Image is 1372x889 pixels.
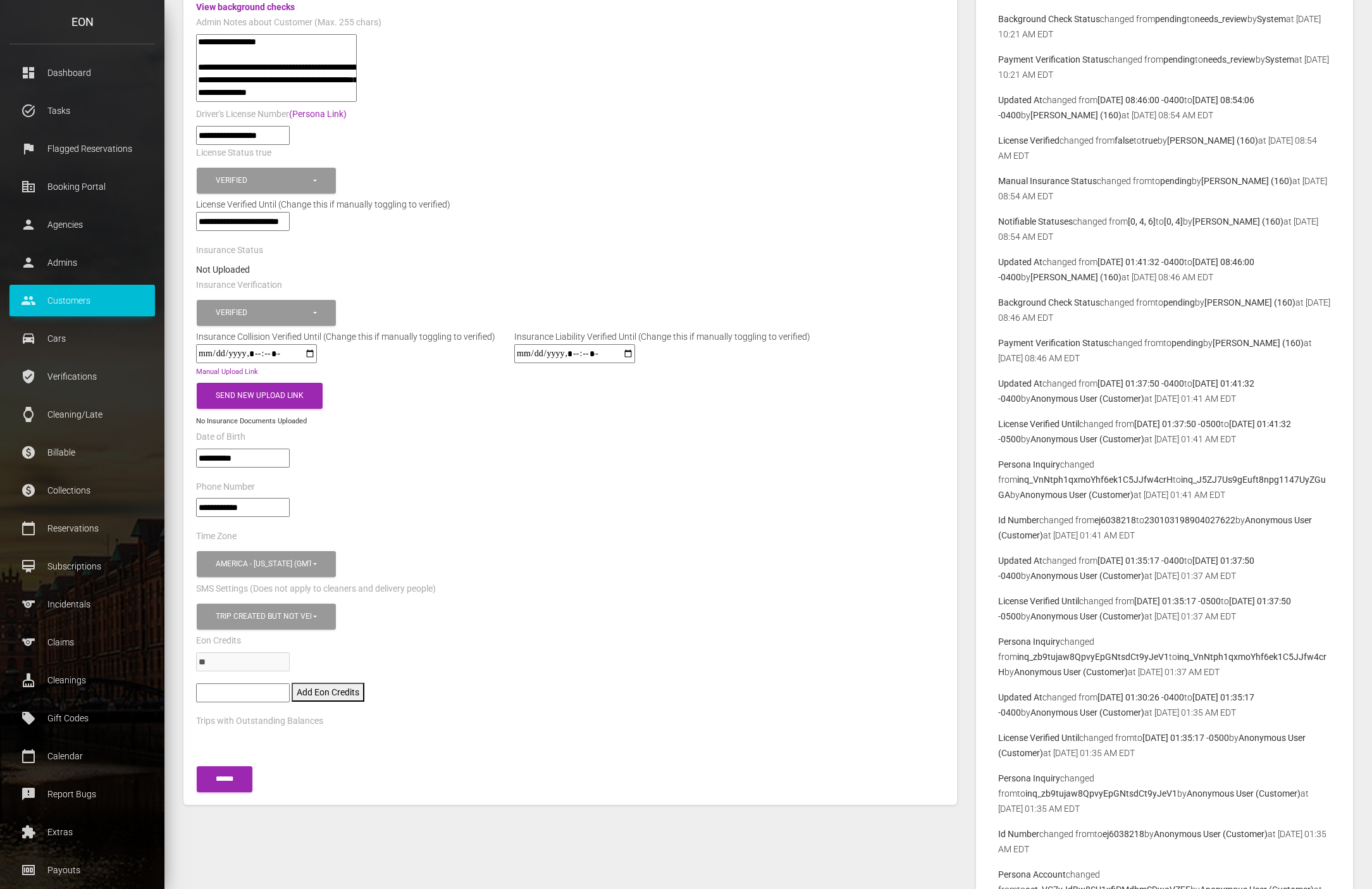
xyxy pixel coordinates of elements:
b: needs_review [1195,14,1247,24]
b: Payment Verification Status [998,338,1108,348]
p: changed from to by at [DATE] 08:54 AM EDT [998,173,1331,204]
b: pending [1160,176,1192,186]
p: changed from to by at [DATE] 01:35 AM EDT [998,771,1331,816]
b: false [1115,135,1134,146]
b: Anonymous User (Customer) [1187,788,1301,799]
div: Trip created but not verified , Customer is verified and trip is set to go [216,611,311,622]
b: [PERSON_NAME] (160) [1030,110,1122,120]
b: License Verified Until [998,596,1079,606]
p: Agencies [19,215,145,234]
p: Cars [19,329,145,348]
p: Reservations [19,519,145,538]
p: changed from to by at [DATE] 08:54 AM EDT [998,214,1331,244]
b: [DATE] 01:37:50 -0400 [1097,378,1184,389]
b: Id Number [998,515,1039,525]
div: Insurance Collision Verified Until (Change this if manually toggling to verified) [187,329,505,344]
label: Driver's License Number [196,108,347,121]
b: Anonymous User (Customer) [1030,571,1144,581]
p: Gift Codes [19,709,145,728]
a: money Payouts [9,854,155,886]
b: Background Check Status [998,14,1100,24]
a: person Agencies [9,209,155,240]
div: America - [US_STATE] (GMT -05:00) [216,559,311,569]
b: Anonymous User (Customer) [1030,394,1144,404]
p: changed from to by at [DATE] 01:37 AM EDT [998,634,1331,680]
b: inq_VnNtph1qxmoYhf6ek1C5JJfw4crH [1017,475,1173,485]
p: Cleaning/Late [19,405,145,424]
p: changed from to by at [DATE] 01:35 AM EDT [998,690,1331,720]
a: sports Incidentals [9,588,155,620]
b: [PERSON_NAME] (160) [1167,135,1258,146]
p: Admins [19,253,145,272]
label: Trips with Outstanding Balances [196,715,323,728]
b: inq_zb9tujaw8QpvyEpGNtsdCt9yJeV1 [1017,652,1169,662]
b: Background Check Status [998,297,1100,308]
b: pending [1155,14,1187,24]
a: feedback Report Bugs [9,778,155,810]
a: local_offer Gift Codes [9,702,155,734]
a: drive_eta Cars [9,323,155,354]
p: Dashboard [19,63,145,82]
label: Insurance Verification [196,279,282,292]
b: Id Number [998,829,1039,839]
p: Subscriptions [19,557,145,576]
a: calendar_today Calendar [9,740,155,772]
b: Persona Inquiry [998,637,1060,647]
b: Anonymous User (Customer) [1014,667,1128,677]
b: [0, 4, 6] [1128,216,1156,227]
b: pending [1163,54,1195,65]
b: Anonymous User (Customer) [1030,611,1144,621]
b: Anonymous User (Customer) [1030,434,1144,444]
a: sports Claims [9,626,155,658]
a: corporate_fare Booking Portal [9,171,155,202]
label: License Status true [196,147,271,159]
b: true [1142,135,1158,146]
a: cleaning_services Cleanings [9,664,155,696]
b: Persona Inquiry [998,459,1060,469]
b: Anonymous User (Customer) [1030,707,1144,718]
p: changed from to by at [DATE] 08:46 AM EDT [998,335,1331,366]
b: Anonymous User (Customer) [1154,829,1268,839]
a: person Admins [9,247,155,278]
b: License Verified [998,135,1060,146]
p: Booking Portal [19,177,145,196]
p: changed from to by at [DATE] 08:54 AM EDT [998,92,1331,123]
p: Customers [19,291,145,310]
button: Verified [197,300,336,326]
a: card_membership Subscriptions [9,550,155,582]
a: Manual Upload Link [196,368,258,376]
b: System [1265,54,1294,65]
b: Updated At [998,556,1042,566]
b: [PERSON_NAME] (160) [1213,338,1304,348]
p: changed from to by at [DATE] 10:21 AM EDT [998,52,1331,82]
p: changed from to by at [DATE] 01:37 AM EDT [998,553,1331,583]
b: Persona Account [998,869,1066,880]
p: Cleanings [19,671,145,690]
p: Payouts [19,861,145,880]
b: Updated At [998,257,1042,267]
b: [DATE] 08:46:00 -0400 [1097,95,1184,105]
p: Incidentals [19,595,145,614]
b: pending [1163,297,1195,308]
b: [DATE] 01:41:32 -0400 [1097,257,1184,267]
b: [PERSON_NAME] (160) [1201,176,1292,186]
a: paid Billable [9,437,155,468]
b: [DATE] 01:35:17 -0500 [1142,733,1229,743]
p: Collections [19,481,145,500]
b: ej6038218 [1094,515,1136,525]
button: Send New Upload Link [197,383,323,409]
p: Extras [19,823,145,842]
p: changed from to by at [DATE] 01:35 AM EDT [998,826,1331,857]
b: inq_zb9tujaw8QpvyEpGNtsdCt9yJeV1 [1025,788,1177,799]
button: Trip created but not verified, Customer is verified and trip is set to go [197,604,336,630]
small: No Insurance Documents Uploaded [196,417,307,425]
b: [DATE] 01:30:26 -0400 [1097,692,1184,702]
p: changed from to by at [DATE] 01:35 AM EDT [998,730,1331,761]
a: (Persona Link) [289,109,347,119]
div: License Verified Until (Change this if manually toggling to verified) [187,197,954,212]
p: changed from to by at [DATE] 08:46 AM EDT [998,295,1331,325]
button: America - New York (GMT -05:00) [197,551,336,577]
b: System [1257,14,1286,24]
p: Verifications [19,367,145,386]
p: Billable [19,443,145,462]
